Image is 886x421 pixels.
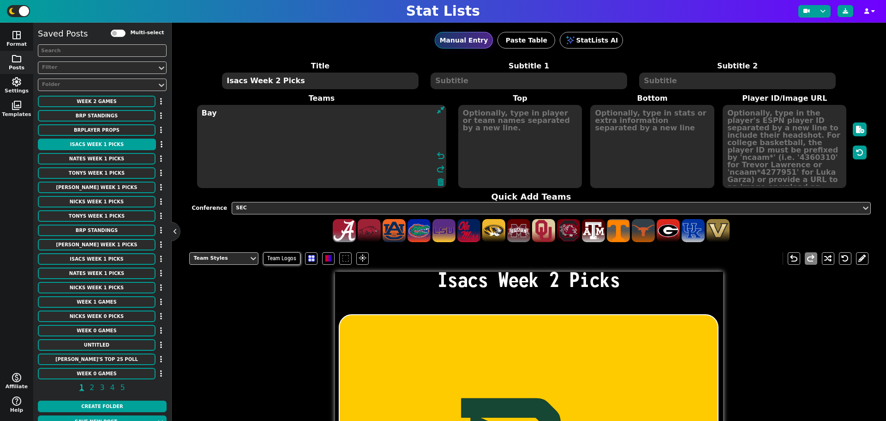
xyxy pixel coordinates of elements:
span: 1 [78,382,85,393]
span: photo_library [11,100,22,111]
button: Nates Week 1 Picks [38,268,156,279]
h5: Saved Posts [38,29,88,39]
button: Week 1 Games [38,296,156,308]
div: SEC [236,204,857,212]
button: Week 0 Games [38,368,156,379]
span: 5 [119,382,126,393]
label: Player ID/Image URL [718,93,851,104]
textarea: Isacs Week 2 Picks [222,73,418,89]
div: Folder [42,81,153,89]
span: folder [11,53,22,64]
h1: Isacs Week 2 Picks [335,270,723,290]
label: Top [454,93,587,104]
h4: Quick Add Teams [192,192,870,202]
span: 3 [98,382,106,393]
span: space_dashboard [11,30,22,41]
button: [PERSON_NAME]'s Top 25 POLL [38,354,156,365]
button: Untitled [38,339,156,351]
span: redo [805,253,816,264]
button: undo [788,252,800,265]
input: Search [38,44,167,57]
button: Tonys Week 1 Picks [38,210,156,222]
label: Multi-select [130,29,164,37]
div: Team Styles [193,255,245,262]
button: [PERSON_NAME] Week 1 Picks [38,182,156,193]
button: Isacs Week 1 Picks [38,253,156,265]
span: redo [435,164,446,175]
h1: Stat Lists [406,3,480,19]
span: help [11,396,22,407]
label: Subtitle 2 [633,61,842,72]
button: Week 2 Games [38,96,156,107]
button: Isacs Week 1 Picks [38,139,156,150]
span: 2 [88,382,96,393]
button: Manual Entry [435,32,493,49]
button: Nicks Week 1 Picks [38,196,156,207]
button: BRPlayer Props [38,124,156,136]
button: Nates Week 1 Picks [38,153,156,165]
label: Subtitle 1 [425,61,633,72]
button: Nicks Week 0 Picks [38,311,156,322]
span: undo [788,253,799,264]
textarea: Bay [197,105,447,188]
label: Bottom [586,93,718,104]
button: BRP Standings [38,225,156,236]
span: undo [435,150,446,161]
button: StatLists AI [560,32,623,49]
button: redo [805,252,817,265]
button: Nicks Week 1 Picks [38,282,156,293]
span: settings [11,76,22,87]
button: Create Folder [38,401,167,412]
button: Tonys Week 1 Picks [38,167,156,179]
button: Paste Table [497,32,555,49]
label: Conference [192,204,227,212]
button: BRP Standings [38,110,156,122]
span: Team Logos [263,252,300,265]
div: Filter [42,64,153,72]
label: Title [216,61,425,72]
span: 4 [109,382,116,393]
button: Week 0 Games [38,325,156,336]
span: monetization_on [11,372,22,383]
button: [PERSON_NAME] Week 1 Picks [38,239,156,250]
label: Teams [189,93,454,104]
